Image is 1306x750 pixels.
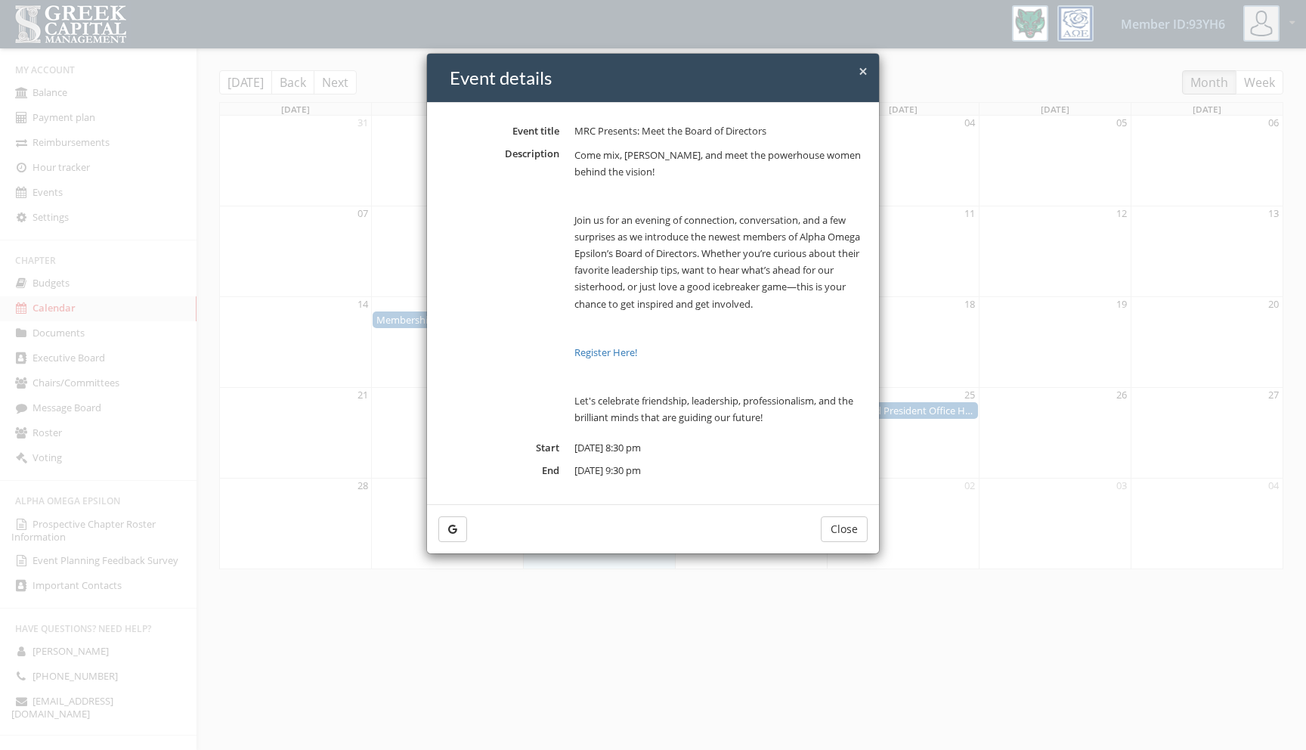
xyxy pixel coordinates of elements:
[574,147,868,180] p: Come mix, [PERSON_NAME], and meet the powerhouse women behind the vision!
[438,124,559,138] dt: Event title
[438,147,559,161] dt: Description
[574,441,868,456] dd: [DATE] 8:30 pm
[438,441,559,455] dt: Start
[574,392,868,426] p: Let's celebrate friendship, leadership, professionalism, and the brilliant minds that are guiding...
[821,516,868,542] button: Close
[574,463,868,479] dd: [DATE] 9:30 pm
[859,60,868,82] span: ×
[450,65,868,91] h4: Event details
[574,346,637,359] a: Register Here!
[574,124,868,139] dd: MRC Presents: Meet the Board of Directors
[438,463,559,478] dt: End
[574,212,868,312] p: Join us for an evening of connection, conversation, and a few surprises as we introduce the newes...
